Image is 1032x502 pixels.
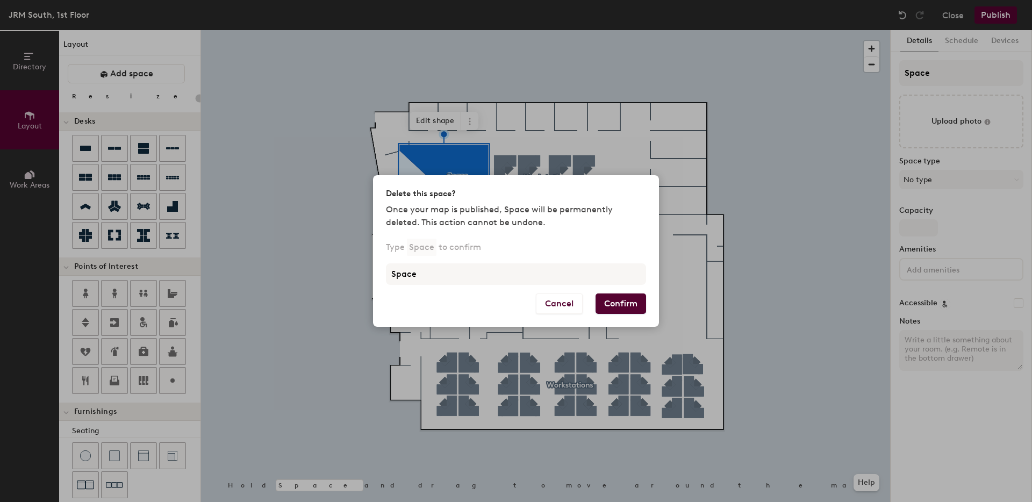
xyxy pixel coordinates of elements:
[536,293,583,314] button: Cancel
[386,239,481,256] p: Type to confirm
[386,203,646,229] p: Once your map is published, Space will be permanently deleted. This action cannot be undone.
[386,188,456,199] h2: Delete this space?
[407,239,436,256] p: Space
[596,293,646,314] button: Confirm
